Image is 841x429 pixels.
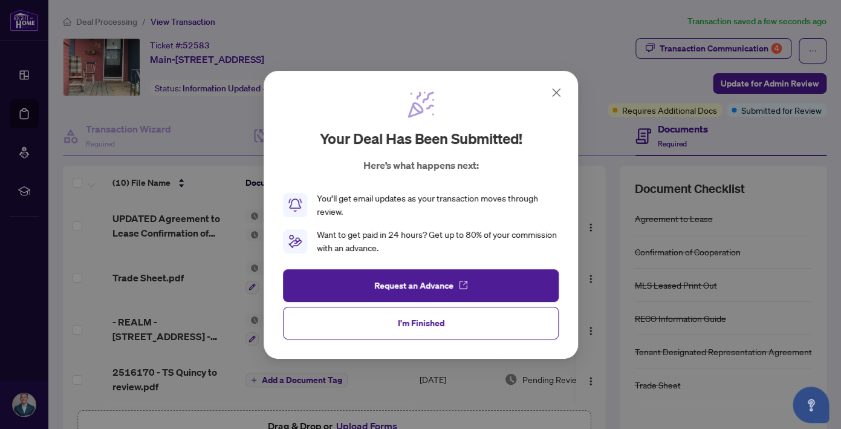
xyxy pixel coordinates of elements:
[317,228,559,255] div: Want to get paid in 24 hours? Get up to 80% of your commission with an advance.
[363,158,478,172] p: Here’s what happens next:
[283,306,559,339] button: I'm Finished
[319,129,522,148] h2: Your deal has been submitted!
[374,275,453,295] span: Request an Advance
[317,192,559,218] div: You’ll get email updates as your transaction moves through review.
[283,269,559,301] button: Request an Advance
[793,387,829,423] button: Open asap
[397,313,444,332] span: I'm Finished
